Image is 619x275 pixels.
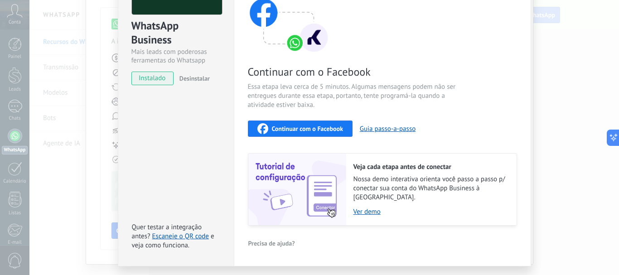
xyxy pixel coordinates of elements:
[179,74,210,82] span: Desinstalar
[272,125,343,132] span: Continuar com o Facebook
[131,19,221,48] div: WhatsApp Business
[132,223,202,241] span: Quer testar a integração antes?
[353,163,508,171] h2: Veja cada etapa antes de conectar
[248,65,464,79] span: Continuar com o Facebook
[132,232,214,250] span: e veja como funciona.
[248,121,353,137] button: Continuar com o Facebook
[131,48,221,65] div: Mais leads com poderosas ferramentas do Whatsapp
[176,72,210,85] button: Desinstalar
[360,125,416,133] button: Guia passo-a-passo
[353,207,508,216] a: Ver demo
[248,82,464,110] span: Essa etapa leva cerca de 5 minutos. Algumas mensagens podem não ser entregues durante essa etapa,...
[152,232,209,241] a: Escaneie o QR code
[132,72,173,85] span: instalado
[248,236,295,250] button: Precisa de ajuda?
[248,240,295,246] span: Precisa de ajuda?
[353,175,508,202] span: Nossa demo interativa orienta você passo a passo p/ conectar sua conta do WhatsApp Business à [GE...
